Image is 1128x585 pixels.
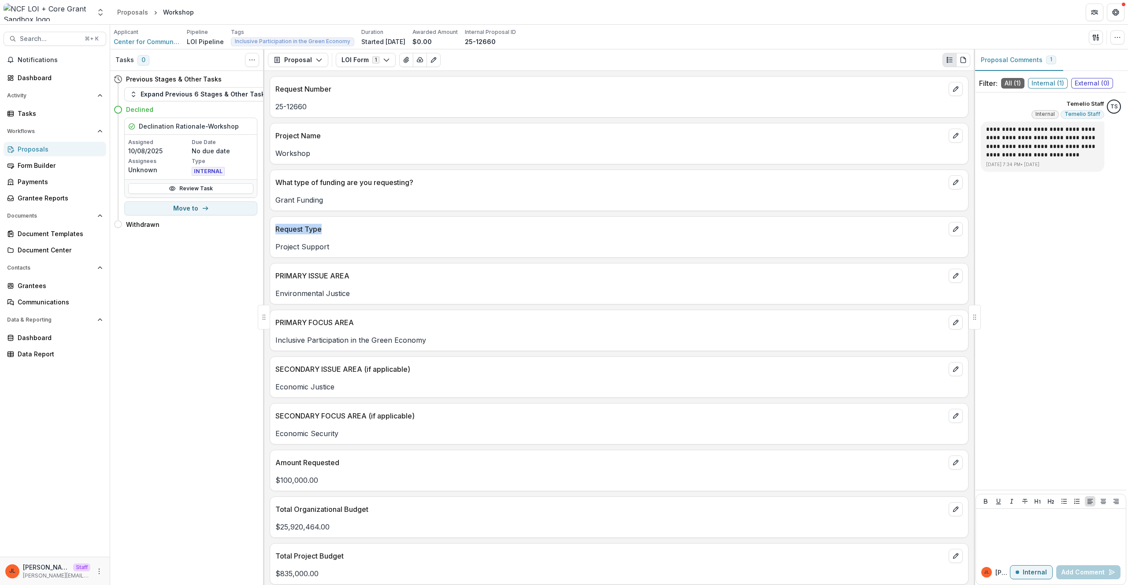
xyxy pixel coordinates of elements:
[114,28,138,36] p: Applicant
[949,549,963,563] button: edit
[94,4,107,21] button: Open entity switcher
[275,364,945,374] p: SECONDARY ISSUE AREA (if applicable)
[275,457,945,468] p: Amount Requested
[1107,4,1124,21] button: Get Help
[4,70,106,85] a: Dashboard
[275,130,945,141] p: Project Name
[4,89,106,103] button: Open Activity
[231,28,244,36] p: Tags
[275,335,963,345] p: Inclusive Participation in the Green Economy
[1032,496,1043,507] button: Heading 1
[979,78,998,89] p: Filter:
[126,74,222,84] h4: Previous Stages & Other Tasks
[465,28,516,36] p: Internal Proposal ID
[4,53,106,67] button: Notifications
[427,53,441,67] button: Edit as form
[4,4,91,21] img: NCF LOI + Core Grant Sandbox logo
[4,243,106,257] a: Document Center
[1050,56,1052,63] span: 1
[984,570,989,574] div: Jeanne Locker
[18,229,99,238] div: Document Templates
[126,220,160,229] h4: Withdrawn
[128,138,190,146] p: Assigned
[18,193,99,203] div: Grantee Reports
[412,28,458,36] p: Awarded Amount
[192,157,253,165] p: Type
[18,349,99,359] div: Data Report
[993,496,1004,507] button: Underline
[949,82,963,96] button: edit
[275,84,945,94] p: Request Number
[275,270,945,281] p: PRIMARY ISSUE AREA
[995,568,1010,577] p: [PERSON_NAME]
[7,317,94,323] span: Data & Reporting
[1110,104,1118,110] div: Temelio Staff
[73,563,90,571] p: Staff
[974,49,1063,71] button: Proposal Comments
[1028,78,1068,89] span: Internal ( 1 )
[361,37,405,46] p: Started [DATE]
[4,295,106,309] a: Communications
[192,138,253,146] p: Due Date
[117,7,148,17] div: Proposals
[192,167,225,176] span: INTERNAL
[1085,496,1095,507] button: Align Left
[114,6,152,19] a: Proposals
[18,245,99,255] div: Document Center
[4,347,106,361] a: Data Report
[4,32,106,46] button: Search...
[275,504,945,515] p: Total Organizational Budget
[124,87,274,101] button: Expand Previous 6 Stages & Other Tasks
[235,38,350,44] span: Inclusive Participation in the Green Economy
[361,28,383,36] p: Duration
[18,144,99,154] div: Proposals
[4,226,106,241] a: Document Templates
[275,381,963,392] p: Economic Justice
[949,222,963,236] button: edit
[275,411,945,421] p: SECONDARY FOCUS AREA (if applicable)
[137,55,149,66] span: 0
[1035,111,1055,117] span: Internal
[245,53,259,67] button: Toggle View Cancelled Tasks
[465,37,496,46] p: 25-12660
[4,142,106,156] a: Proposals
[412,37,432,46] p: $0.00
[1086,4,1103,21] button: Partners
[949,315,963,330] button: edit
[7,265,94,271] span: Contacts
[114,37,180,46] a: Center for Community Change
[18,161,99,170] div: Form Builder
[4,191,106,205] a: Grantee Reports
[192,146,253,156] p: No due date
[1010,565,1053,579] button: Internal
[949,175,963,189] button: edit
[124,201,257,215] button: Move to
[4,174,106,189] a: Payments
[4,330,106,345] a: Dashboard
[115,56,134,64] h3: Tasks
[128,157,190,165] p: Assignees
[1001,78,1024,89] span: All ( 1 )
[18,333,99,342] div: Dashboard
[275,148,963,159] p: Workshop
[1098,496,1109,507] button: Align Center
[1071,78,1113,89] span: External ( 0 )
[949,129,963,143] button: edit
[4,278,106,293] a: Grantees
[275,317,945,328] p: PRIMARY FOCUS AREA
[18,297,99,307] div: Communications
[275,177,945,188] p: What type of funding are you requesting?
[187,37,224,46] p: LOI Pipeline
[1020,496,1030,507] button: Strike
[980,496,991,507] button: Bold
[275,522,963,532] p: $25,920,464.00
[986,161,1099,168] p: [DATE] 7:34 PM • [DATE]
[1046,496,1056,507] button: Heading 2
[23,563,70,572] p: [PERSON_NAME]
[275,241,963,252] p: Project Support
[7,213,94,219] span: Documents
[23,572,90,580] p: [PERSON_NAME][EMAIL_ADDRESS][DOMAIN_NAME]
[4,124,106,138] button: Open Workflows
[126,105,153,114] h4: Declined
